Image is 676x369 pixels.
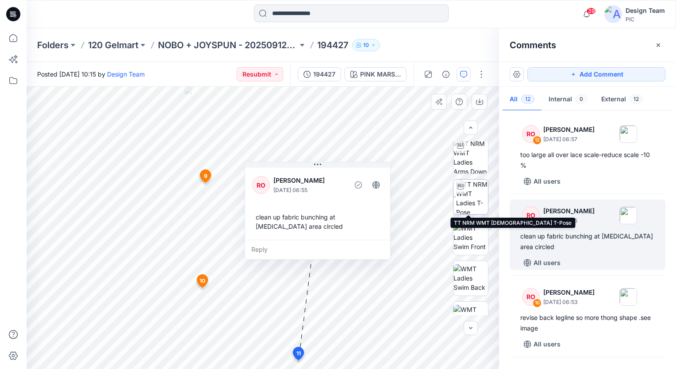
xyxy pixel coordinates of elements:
a: Folders [37,39,69,51]
div: RO [522,125,540,143]
p: [PERSON_NAME] [273,175,346,186]
p: All users [534,258,561,268]
img: WMT Ladies Swim Back [453,264,488,292]
p: All users [534,339,561,350]
span: 9 [204,172,207,180]
button: PINK MARSHMALLOW [345,67,407,81]
button: External [594,88,650,111]
button: 10 [352,39,380,51]
div: RO [522,207,540,224]
a: NOBO + JOYSPUN - 20250912_120_GC [158,39,298,51]
img: avatar [604,5,622,23]
span: 12 [521,95,534,104]
button: Details [439,67,453,81]
h2: Comments [510,40,556,50]
p: [DATE] 06:57 [543,135,595,144]
div: RO [252,176,270,194]
p: [DATE] 06:55 [273,186,346,195]
a: 120 Gelmart [88,39,138,51]
p: 10 [363,40,369,50]
span: Posted [DATE] 10:15 by [37,69,145,79]
span: 10 [200,277,205,285]
button: All [503,88,542,111]
button: 194427 [298,67,341,81]
img: WMT Ladies Swim Left [453,305,488,333]
span: 0 [576,95,587,104]
img: WMT Ladies Swim Front [453,223,488,251]
img: TT NRM WMT Ladies T-Pose [456,180,488,214]
div: PINK MARSHMALLOW [360,69,401,79]
button: Add Comment [527,67,665,81]
div: RO [522,288,540,306]
p: [PERSON_NAME] [543,124,595,135]
button: All users [520,174,564,188]
div: Reply [245,240,390,259]
div: 10 [533,299,542,307]
span: 11 [296,350,301,357]
img: TT NRM WMT Ladies Arms Down [453,139,488,173]
p: [DATE] 06:53 [543,298,595,307]
div: clean up fabric bunching at [MEDICAL_DATA] area circled [520,231,655,252]
div: 194427 [313,69,335,79]
p: [DATE] 06:55 [543,216,595,225]
div: PIC [626,16,665,23]
button: All users [520,256,564,270]
button: Internal [542,88,594,111]
div: Design Team [626,5,665,16]
p: All users [534,176,561,187]
div: clean up fabric bunching at [MEDICAL_DATA] area circled [252,209,383,234]
p: [PERSON_NAME] [543,287,595,298]
span: 39 [586,8,596,15]
div: 12 [533,136,542,145]
p: 194427 [317,39,349,51]
span: 12 [630,95,643,104]
div: revise back legline so more thong shape .see image [520,312,655,334]
button: All users [520,337,564,351]
p: [PERSON_NAME] [543,206,595,216]
div: too large all over lace scale-reduce scale -10 % [520,150,655,171]
a: Design Team [107,70,145,78]
div: 11 [533,217,542,226]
